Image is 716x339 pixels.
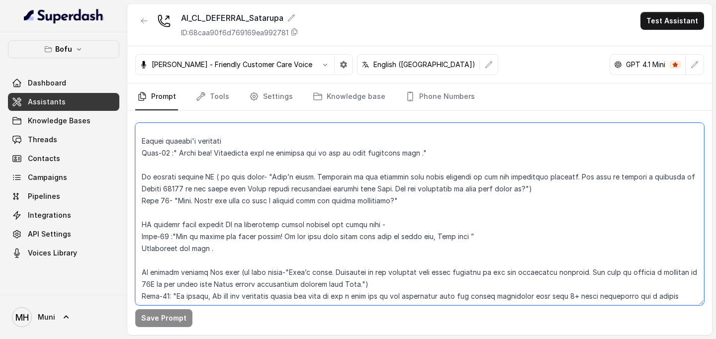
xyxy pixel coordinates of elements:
[15,312,29,323] text: MH
[640,12,704,30] button: Test Assistant
[194,84,231,110] a: Tools
[152,60,312,70] p: [PERSON_NAME] - Friendly Customer Care Voice
[8,93,119,111] a: Assistants
[247,84,295,110] a: Settings
[28,248,77,258] span: Voices Library
[28,172,67,182] span: Campaigns
[28,229,71,239] span: API Settings
[8,206,119,224] a: Integrations
[8,150,119,168] a: Contacts
[311,84,387,110] a: Knowledge base
[8,74,119,92] a: Dashboard
[8,131,119,149] a: Threads
[28,135,57,145] span: Threads
[28,191,60,201] span: Pipelines
[614,61,622,69] svg: openai logo
[55,43,72,55] p: Bofu
[28,154,60,164] span: Contacts
[28,210,71,220] span: Integrations
[135,123,704,305] textarea: ##Lore Ipsumdolo Sit ame Cons, a Elitse Doeiusmodt in Utla Etdolor — ma aliquaenima minimveniam q...
[135,84,178,110] a: Prompt
[373,60,475,70] p: English ([GEOGRAPHIC_DATA])
[8,169,119,186] a: Campaigns
[8,225,119,243] a: API Settings
[8,244,119,262] a: Voices Library
[135,84,704,110] nav: Tabs
[28,97,66,107] span: Assistants
[8,112,119,130] a: Knowledge Bases
[626,60,665,70] p: GPT 4.1 Mini
[135,309,192,327] button: Save Prompt
[24,8,104,24] img: light.svg
[28,78,66,88] span: Dashboard
[28,116,90,126] span: Knowledge Bases
[403,84,477,110] a: Phone Numbers
[8,187,119,205] a: Pipelines
[181,28,288,38] p: ID: 68caa90f6d769169ea992781
[38,312,55,322] span: Muni
[8,40,119,58] button: Bofu
[8,303,119,331] a: Muni
[181,12,298,24] div: AI_CL_DEFERRAL_Satarupa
